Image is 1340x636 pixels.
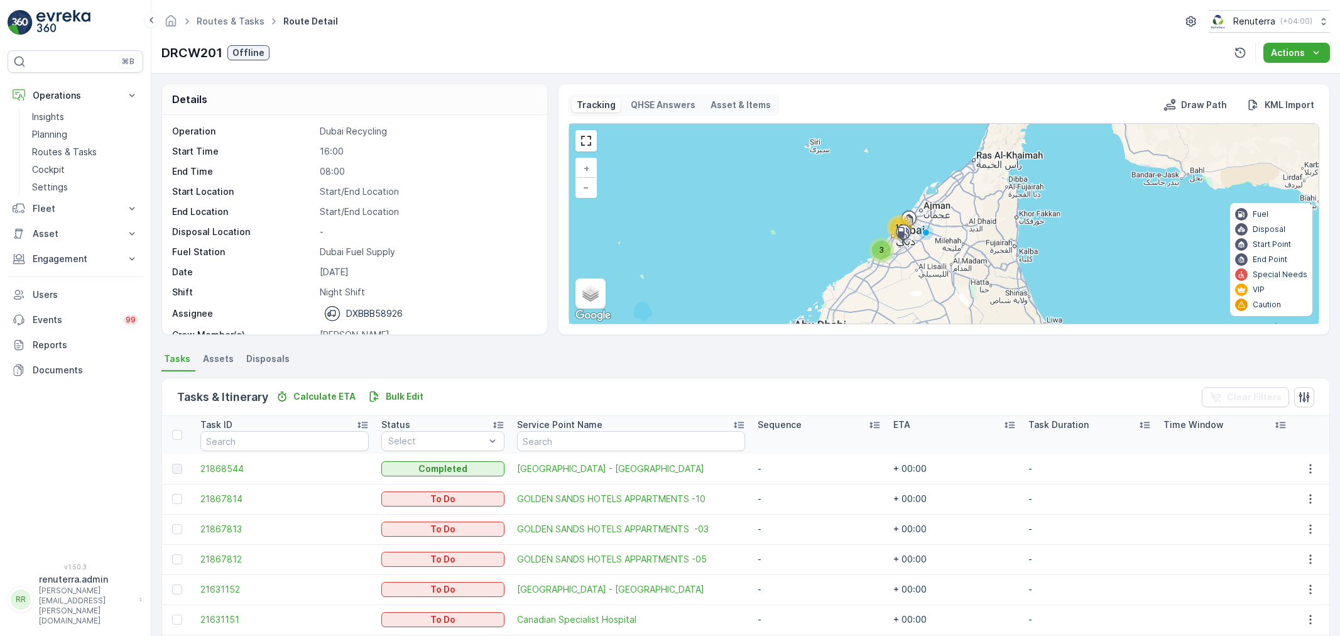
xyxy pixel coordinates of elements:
p: End Time [172,165,315,178]
p: Events [33,314,116,326]
div: 3 [869,238,894,263]
td: - [751,514,886,544]
p: Shift [172,286,315,299]
p: Details [172,92,207,107]
p: renuterra.admin [39,573,133,586]
button: Bulk Edit [363,389,428,404]
p: End Point [1253,255,1287,265]
p: Draw Path [1181,99,1227,111]
input: Search [200,431,369,451]
p: Renuterra [1233,15,1275,28]
p: [PERSON_NAME] [320,329,534,341]
p: Time Window [1163,419,1224,431]
p: Select [388,435,484,447]
td: - [1022,544,1157,574]
p: ⌘B [122,57,134,67]
span: v 1.50.3 [8,563,143,571]
button: Calculate ETA [271,389,361,404]
td: - [751,605,886,635]
div: Toggle Row Selected [172,554,182,564]
p: Documents [33,364,138,376]
a: Layers [577,280,604,307]
td: + 00:00 [887,484,1022,514]
a: 21631151 [200,613,369,626]
p: Asset & Items [711,99,771,111]
span: Route Detail [281,15,340,28]
button: To Do [381,552,504,567]
p: Routes & Tasks [32,146,97,158]
button: To Do [381,612,504,627]
p: Sequence [758,419,802,431]
a: Events99 [8,307,143,332]
p: Completed [418,463,467,475]
a: Zoom In [577,159,596,178]
p: To Do [430,553,455,566]
div: Toggle Row Selected [172,615,182,625]
button: Fleet [8,196,143,221]
p: Clear Filters [1227,391,1282,403]
p: Start/End Location [320,206,534,218]
button: Draw Path [1158,97,1232,112]
p: Fleet [33,202,118,215]
p: Insights [32,111,64,123]
p: Night Shift [320,286,534,299]
a: Open this area in Google Maps (opens a new window) [572,307,614,324]
a: 21867814 [200,493,369,505]
p: DXBBB58926 [346,307,403,320]
td: + 00:00 [887,544,1022,574]
a: Canadian Specialist Hospital [517,613,745,626]
div: RR [11,589,31,610]
td: - [751,574,886,605]
p: Task Duration [1028,419,1089,431]
p: 08:00 [320,165,534,178]
p: To Do [430,583,455,596]
p: Start Location [172,185,315,198]
a: 21867812 [200,553,369,566]
a: 21631152 [200,583,369,596]
p: Tasks & Itinerary [177,388,268,406]
td: - [1022,605,1157,635]
div: Toggle Row Selected [172,584,182,595]
p: Actions [1271,47,1305,59]
p: VIP [1253,285,1265,295]
p: Offline [232,47,264,59]
td: - [751,484,886,514]
a: Reports [8,332,143,358]
p: Bulk Edit [386,390,423,403]
div: Toggle Row Selected [172,524,182,534]
p: Users [33,288,138,301]
a: 21868544 [200,463,369,475]
button: Clear Filters [1202,387,1289,407]
span: + [584,163,589,173]
span: − [583,182,589,192]
p: 99 [126,315,136,325]
p: DRCW201 [161,43,222,62]
p: Calculate ETA [293,390,356,403]
td: + 00:00 [887,605,1022,635]
p: Tracking [577,99,616,111]
td: + 00:00 [887,574,1022,605]
button: To Do [381,491,504,507]
span: Disposals [246,353,290,365]
p: Settings [32,181,68,194]
p: KML Import [1265,99,1314,111]
p: Start Point [1253,239,1291,249]
button: Offline [227,45,270,60]
p: Caution [1253,300,1281,310]
img: Google [572,307,614,324]
p: Task ID [200,419,232,431]
button: Asset [8,221,143,246]
p: Service Point Name [517,419,602,431]
a: 21867813 [200,523,369,535]
button: RRrenuterra.admin[PERSON_NAME][EMAIL_ADDRESS][PERSON_NAME][DOMAIN_NAME] [8,573,143,626]
button: To Do [381,582,504,597]
button: Engagement [8,246,143,271]
img: logo_light-DOdMpM7g.png [36,10,90,35]
a: GOLDEN SANDS HOTELS APPARTMENTS -03 [517,523,745,535]
a: Saudi German Hospital - Barsha [517,583,745,596]
span: Assets [203,353,234,365]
